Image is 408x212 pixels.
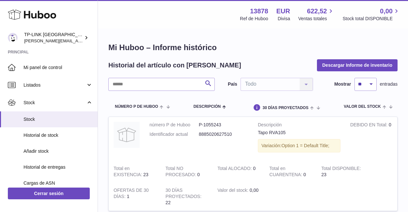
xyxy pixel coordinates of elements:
[345,117,397,161] td: 0
[316,161,368,183] td: 23
[228,81,237,87] label: País
[199,131,248,137] dd: 8885020627510
[8,33,18,43] img: celia.yan@tp-link.com
[24,38,131,43] span: [PERSON_NAME][EMAIL_ADDRESS][DOMAIN_NAME]
[258,122,340,130] strong: Descripción
[161,161,212,183] td: 0
[343,7,400,22] a: 0,00 Stock total DISPONIBLE
[343,16,400,22] span: Stock total DISPONIBLE
[278,16,290,22] div: Divisa
[304,172,306,177] span: 0
[217,188,250,194] strong: Valor del stock
[24,32,83,44] div: TP-LINK [GEOGRAPHIC_DATA], SOCIEDAD LIMITADA
[250,188,259,193] span: 0,00
[114,166,143,179] strong: Total en EXISTENCIA
[269,166,303,179] strong: Total en CUARENTENA
[161,182,212,211] td: 22
[350,122,389,129] strong: DEBIDO EN Total
[199,122,248,128] dd: P-1055243
[212,161,264,183] td: 0
[334,81,351,87] label: Mostrar
[109,182,161,211] td: 1
[108,42,398,53] h1: Mi Huboo – Informe histórico
[281,143,329,148] span: Option 1 = Default Title;
[217,166,253,173] strong: Total ALOCADO
[317,59,398,71] button: Descargar Informe de inventario
[24,148,93,154] span: Añadir stock
[114,188,149,201] strong: OFERTAS DE 30 DÍAS
[24,82,86,88] span: Listados
[24,64,93,71] span: Mi panel de control
[258,130,340,136] div: Tapo RVA105
[194,105,221,109] span: Descripción
[344,105,381,109] span: Valor del stock
[24,132,93,138] span: Historial de stock
[298,16,335,22] span: Ventas totales
[240,16,268,22] div: Ref de Huboo
[165,188,201,201] strong: 30 DÍAS PROYECTADOS
[114,122,140,148] img: product image
[307,7,327,16] span: 622,52
[321,166,361,173] strong: Total DISPONIBLE
[108,61,241,70] h2: Historial del artículo con [PERSON_NAME]
[380,7,393,16] span: 0,00
[24,164,93,170] span: Historial de entregas
[298,7,335,22] a: 622,52 Ventas totales
[149,122,199,128] dt: número P de Huboo
[165,166,197,179] strong: Total NO PROCESADO
[149,131,199,137] dt: Identificador actual
[262,106,308,110] span: 30 DÍAS PROYECTADOS
[276,7,290,16] strong: EUR
[250,7,268,16] strong: 13878
[380,81,398,87] span: entradas
[24,180,93,186] span: Cargas de ASN
[24,116,93,122] span: Stock
[258,139,340,152] div: Variación:
[8,188,90,199] a: Cerrar sesión
[109,161,161,183] td: 23
[24,100,86,106] span: Stock
[115,105,158,109] span: número P de Huboo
